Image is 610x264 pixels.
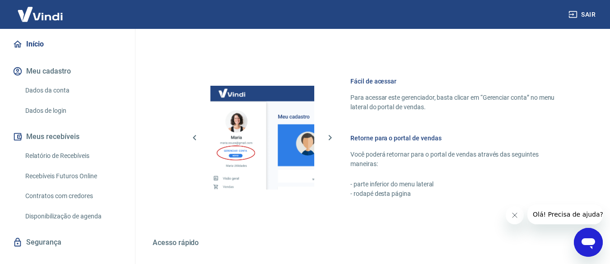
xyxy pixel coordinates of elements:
a: Início [11,34,124,54]
p: - rodapé desta página [350,189,567,199]
h6: Fácil de acessar [350,77,567,86]
a: Segurança [11,232,124,252]
span: Olá! Precisa de ajuda? [5,6,76,14]
a: Dados da conta [22,81,124,100]
a: Relatório de Recebíveis [22,147,124,165]
p: - parte inferior do menu lateral [350,180,567,189]
iframe: Botão para abrir a janela de mensagens [574,228,603,257]
a: Recebíveis Futuros Online [22,167,124,185]
a: Dados de login [22,102,124,120]
a: Disponibilização de agenda [22,207,124,226]
iframe: Mensagem da empresa [527,204,603,224]
img: Imagem da dashboard mostrando o botão de gerenciar conta na sidebar no lado esquerdo [210,86,314,190]
button: Meu cadastro [11,61,124,81]
h6: Retorne para o portal de vendas [350,134,567,143]
img: Vindi [11,0,70,28]
a: Contratos com credores [22,187,124,205]
p: Para acessar este gerenciador, basta clicar em “Gerenciar conta” no menu lateral do portal de ven... [350,93,567,112]
h5: Acesso rápido [153,238,588,247]
button: Sair [567,6,599,23]
button: Meus recebíveis [11,127,124,147]
p: Você poderá retornar para o portal de vendas através das seguintes maneiras: [350,150,567,169]
iframe: Fechar mensagem [506,206,524,224]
